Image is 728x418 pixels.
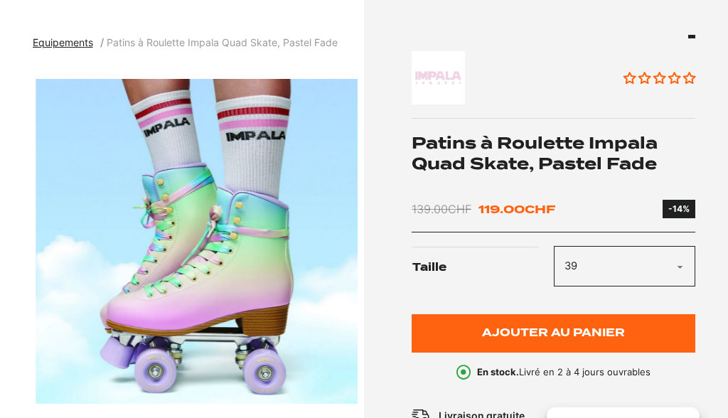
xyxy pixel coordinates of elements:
[33,35,338,50] nav: breadcrumbs
[107,36,338,48] span: Patins à Roulette Impala Quad Skate, Pastel Fade
[482,327,625,339] span: Ajouter au panier
[668,203,690,215] div: -14%
[477,366,519,377] b: En stock.
[448,202,471,216] span: CHF
[412,247,553,289] label: Taille
[412,202,471,216] bdi: 139.00
[412,132,695,173] h1: Patins à Roulette Impala Quad Skate, Pastel Fade
[412,314,695,353] button: Ajouter au panier
[525,203,555,216] span: CHF
[33,36,93,48] span: Equipements
[478,203,555,216] bdi: 119.00
[33,36,101,48] a: Equipements
[477,365,651,380] p: Livré en 2 à 4 jours ouvrables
